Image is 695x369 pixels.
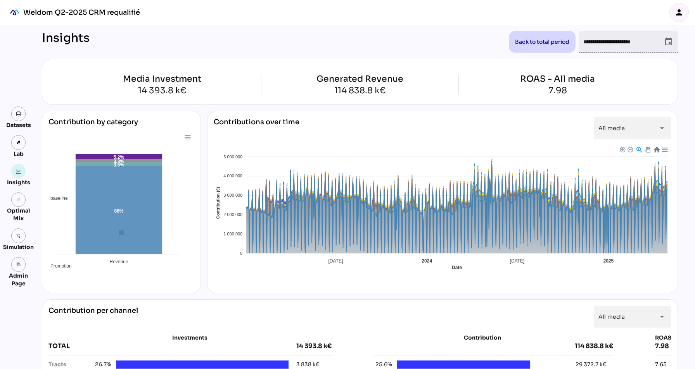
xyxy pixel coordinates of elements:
[3,207,34,222] div: Optimal Mix
[10,150,27,158] div: Lab
[655,360,667,369] div: 7.65
[48,334,332,342] div: Investments
[603,258,614,264] tspan: 2025
[509,31,576,53] button: Back to total period
[619,146,625,152] div: Zoom In
[214,117,299,139] div: Contributions over time
[422,258,432,264] tspan: 2024
[653,146,660,153] div: Reset Zoom
[23,8,140,17] div: Weldom Q2-2025 CRM requalifié
[48,342,296,351] div: TOTAL
[64,86,261,95] div: 14 393.8 k€
[45,263,72,269] span: Promotion
[657,124,667,133] i: arrow_drop_down
[93,360,111,369] span: 26.7%
[6,4,23,21] div: mediaROI
[373,360,392,369] span: 25.6%
[664,37,673,46] i: event
[520,75,595,83] div: ROAS - All media
[515,37,569,46] span: Back to total period
[48,117,194,133] div: Contribution by category
[655,342,671,351] div: 7.98
[223,212,242,217] tspan: 2 000 000
[627,146,633,152] div: Zoom Out
[598,125,625,132] span: All media
[520,86,595,95] div: 7.98
[3,272,34,287] div: Admin Page
[223,193,242,197] tspan: 3 000 000
[223,173,242,178] tspan: 4 000 000
[636,146,642,153] div: Selection Zoom
[16,233,21,239] img: settings.svg
[16,111,21,117] img: data.svg
[216,187,220,219] text: Contribution (€)
[223,154,242,159] tspan: 5 000 000
[661,146,667,153] div: Menu
[575,342,613,351] div: 114 838.8 k€
[42,31,90,53] div: Insights
[452,265,462,270] text: Date
[657,312,667,321] i: arrow_drop_down
[45,196,68,201] span: baseline
[296,342,332,351] div: 14 393.8 k€
[510,258,525,264] tspan: [DATE]
[48,306,138,328] div: Contribution per channel
[184,134,190,140] div: Menu
[16,197,21,203] i: grain
[655,334,671,342] div: ROAS
[6,121,31,129] div: Datasets
[16,168,21,174] img: graph.svg
[576,360,607,369] div: 29 372.7 k€
[393,334,572,342] div: Contribution
[64,75,261,83] div: Media Investment
[48,360,93,369] div: Tracts
[328,258,343,264] tspan: [DATE]
[316,86,403,95] div: 114 838.8 k€
[296,360,320,369] div: 3 838 k€
[674,8,684,17] i: person
[645,147,649,151] div: Panning
[598,313,625,320] span: All media
[316,75,403,83] div: Generated Revenue
[16,140,21,145] img: lab.svg
[3,243,34,251] div: Simulation
[7,178,30,186] div: Insights
[223,232,242,236] tspan: 1 000 000
[240,251,242,256] tspan: 0
[16,262,21,267] i: admin_panel_settings
[109,259,128,264] tspan: Revenue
